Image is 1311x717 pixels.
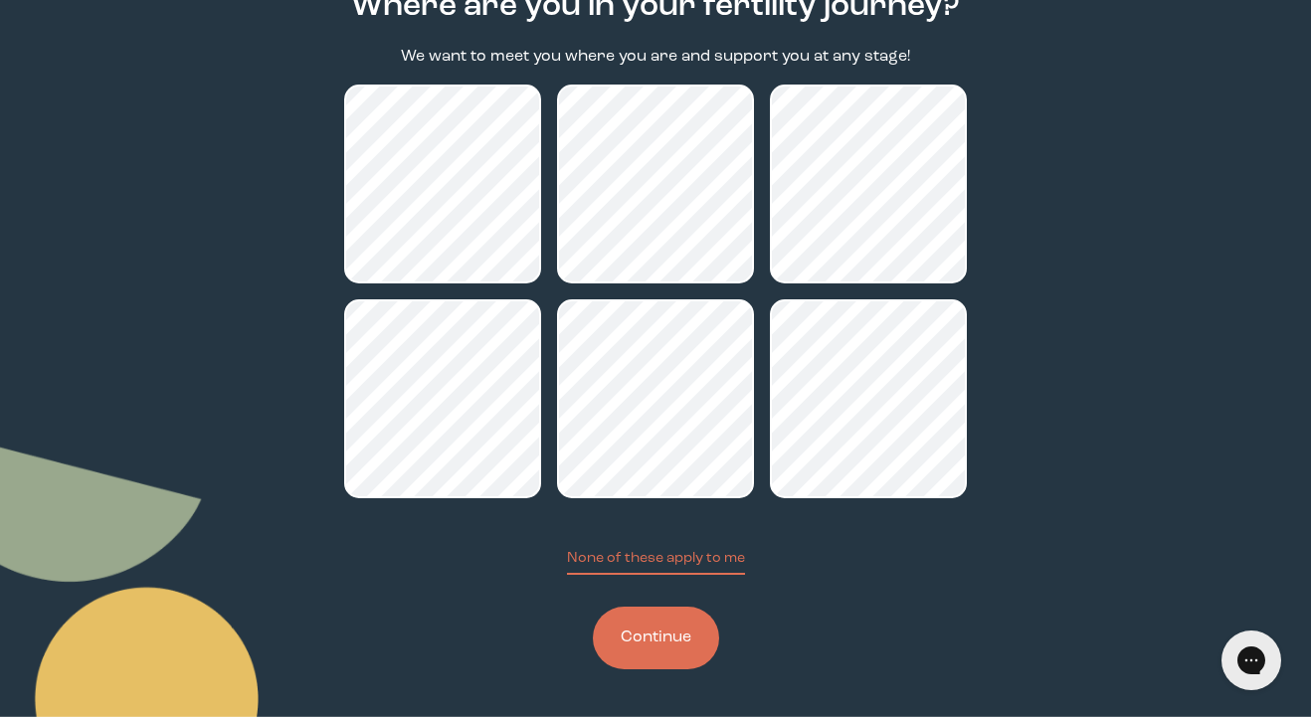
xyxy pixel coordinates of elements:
[593,607,719,669] button: Continue
[401,46,910,69] p: We want to meet you where you are and support you at any stage!
[567,548,745,575] button: None of these apply to me
[1212,624,1291,697] iframe: Gorgias live chat messenger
